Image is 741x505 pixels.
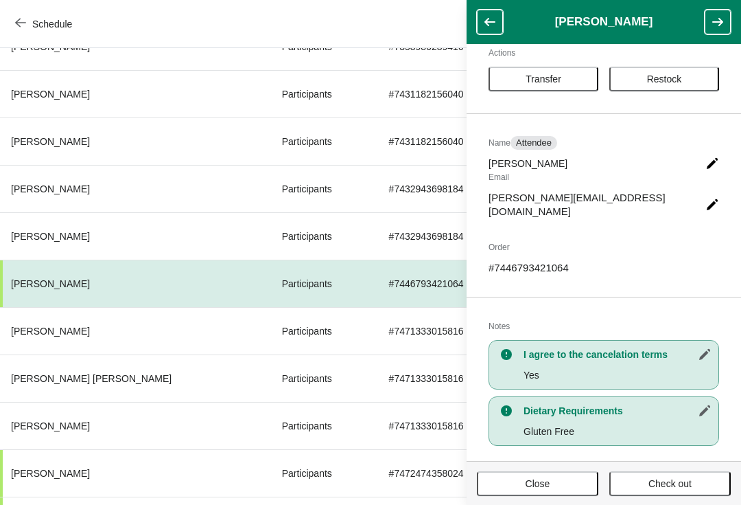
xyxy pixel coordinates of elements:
[489,157,698,170] span: [PERSON_NAME]
[378,260,521,307] td: # 7446793421064
[271,165,378,212] td: Participants
[32,19,72,30] span: Schedule
[378,449,521,497] td: # 7472474358024
[378,70,521,117] td: # 7431182156040
[526,478,550,489] span: Close
[271,402,378,449] td: Participants
[489,240,719,254] h2: Order
[11,468,90,479] span: [PERSON_NAME]
[489,170,719,184] h2: Email
[524,348,711,361] h3: I agree to the cancelation terms
[489,191,698,218] span: [PERSON_NAME][EMAIL_ADDRESS][DOMAIN_NAME]
[378,307,521,355] td: # 7471333015816
[271,260,378,307] td: Participants
[11,420,90,431] span: [PERSON_NAME]
[489,319,719,333] h2: Notes
[526,74,561,85] span: Transfer
[11,326,90,337] span: [PERSON_NAME]
[11,231,90,242] span: [PERSON_NAME]
[378,402,521,449] td: # 7471333015816
[378,165,521,212] td: # 7432943698184
[11,373,172,384] span: [PERSON_NAME] [PERSON_NAME]
[489,261,719,275] p: # 7446793421064
[271,70,378,117] td: Participants
[516,137,552,148] span: Attendee
[489,46,719,60] h2: Actions
[7,12,83,36] button: Schedule
[378,117,521,165] td: # 7431182156040
[647,74,682,85] span: Restock
[609,67,719,91] button: Restock
[271,355,378,402] td: Participants
[271,212,378,260] td: Participants
[609,471,731,496] button: Check out
[11,89,90,100] span: [PERSON_NAME]
[11,278,90,289] span: [PERSON_NAME]
[489,67,598,91] button: Transfer
[648,478,692,489] span: Check out
[378,212,521,260] td: # 7432943698184
[378,355,521,402] td: # 7471333015816
[524,425,711,438] p: Gluten Free
[11,136,90,147] span: [PERSON_NAME]
[477,471,598,496] button: Close
[524,368,711,382] p: Yes
[524,404,711,418] h3: Dietary Requirements
[271,449,378,497] td: Participants
[489,136,719,150] h2: Name
[11,183,90,194] span: [PERSON_NAME]
[271,307,378,355] td: Participants
[271,117,378,165] td: Participants
[503,15,705,29] h1: [PERSON_NAME]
